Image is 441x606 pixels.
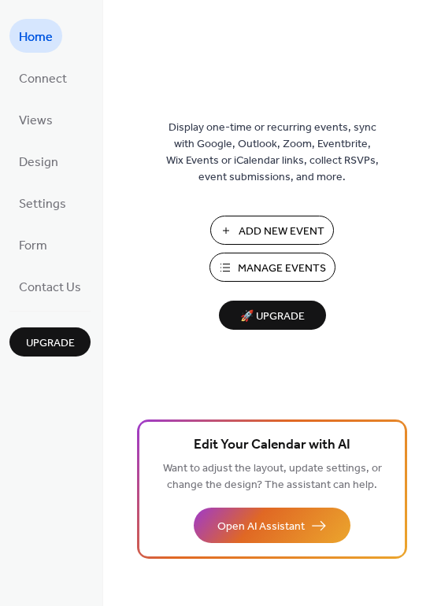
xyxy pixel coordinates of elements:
[19,109,53,133] span: Views
[19,275,81,300] span: Contact Us
[163,458,382,496] span: Want to adjust the layout, update settings, or change the design? The assistant can help.
[9,102,62,136] a: Views
[210,216,334,245] button: Add New Event
[19,192,66,216] span: Settings
[238,261,326,277] span: Manage Events
[209,253,335,282] button: Manage Events
[9,186,76,220] a: Settings
[194,508,350,543] button: Open AI Assistant
[9,327,91,357] button: Upgrade
[219,301,326,330] button: 🚀 Upgrade
[9,19,62,53] a: Home
[19,150,58,175] span: Design
[9,227,57,261] a: Form
[19,67,67,91] span: Connect
[19,25,53,50] span: Home
[239,224,324,240] span: Add New Event
[217,519,305,535] span: Open AI Assistant
[228,306,317,327] span: 🚀 Upgrade
[26,335,75,352] span: Upgrade
[9,269,91,303] a: Contact Us
[194,434,350,456] span: Edit Your Calendar with AI
[9,144,68,178] a: Design
[166,120,379,186] span: Display one-time or recurring events, sync with Google, Outlook, Zoom, Eventbrite, Wix Events or ...
[19,234,47,258] span: Form
[9,61,76,94] a: Connect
